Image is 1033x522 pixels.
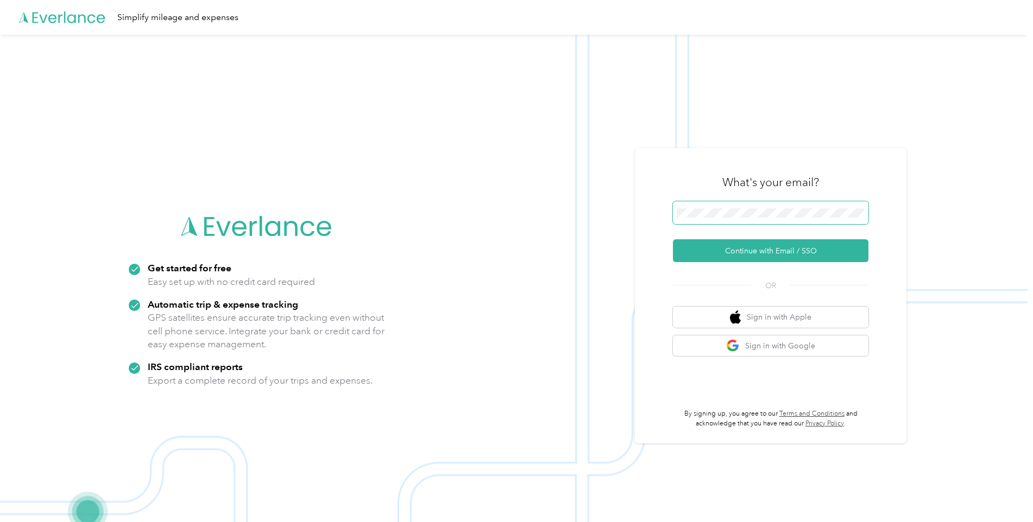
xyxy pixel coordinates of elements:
[148,361,243,372] strong: IRS compliant reports
[148,374,373,387] p: Export a complete record of your trips and expenses.
[752,280,790,291] span: OR
[117,11,238,24] div: Simplify mileage and expenses
[673,335,868,357] button: google logoSign in with Google
[148,311,385,351] p: GPS satellites ensure accurate trip tracking even without cell phone service. Integrate your bank...
[673,239,868,262] button: Continue with Email / SSO
[148,262,231,273] strong: Get started for free
[673,307,868,328] button: apple logoSign in with Apple
[726,339,740,353] img: google logo
[805,419,844,428] a: Privacy Policy
[673,409,868,428] p: By signing up, you agree to our and acknowledge that you have read our .
[730,310,741,324] img: apple logo
[779,410,845,418] a: Terms and Conditions
[722,175,819,190] h3: What's your email?
[148,298,298,310] strong: Automatic trip & expense tracking
[148,275,315,289] p: Easy set up with no credit card required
